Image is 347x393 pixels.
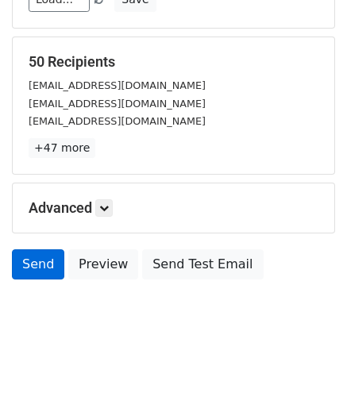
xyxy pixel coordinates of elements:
a: +47 more [29,138,95,158]
a: Preview [68,249,138,279]
small: [EMAIL_ADDRESS][DOMAIN_NAME] [29,115,206,127]
h5: 50 Recipients [29,53,318,71]
iframe: Chat Widget [268,317,347,393]
small: [EMAIL_ADDRESS][DOMAIN_NAME] [29,98,206,110]
h5: Advanced [29,199,318,217]
small: [EMAIL_ADDRESS][DOMAIN_NAME] [29,79,206,91]
a: Send Test Email [142,249,263,279]
a: Send [12,249,64,279]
